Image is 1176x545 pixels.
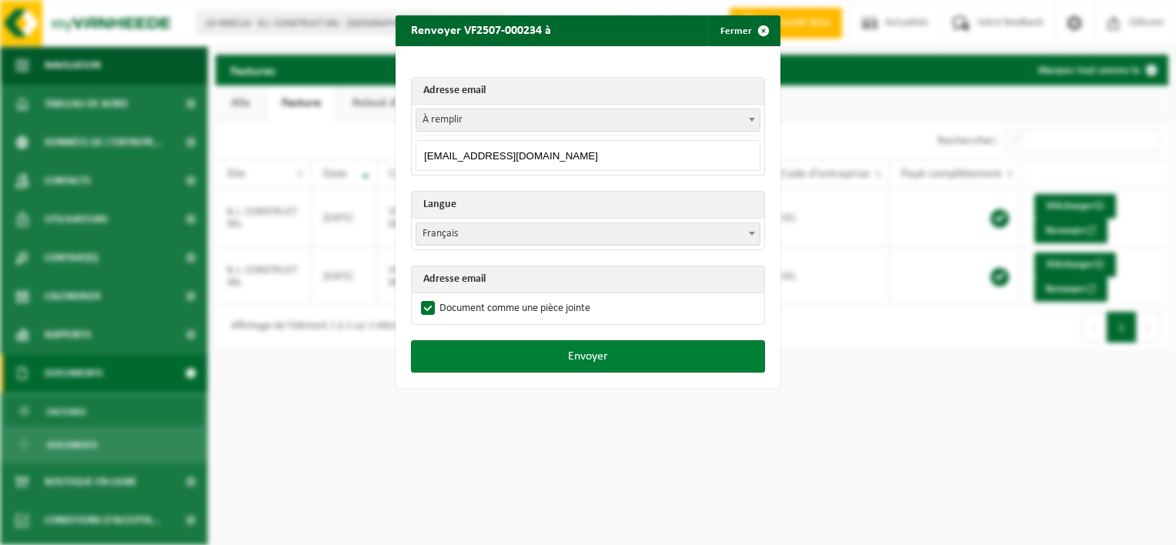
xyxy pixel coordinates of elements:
[416,223,760,245] span: Français
[396,15,566,45] h2: Renvoyer VF2507-000234 à
[418,297,590,320] label: Document comme une pièce jointe
[416,109,760,131] span: À remplir
[708,15,779,46] button: Fermer
[416,222,760,246] span: Français
[416,140,760,171] input: Adresse email
[412,78,764,105] th: Adresse email
[411,340,765,373] button: Envoyer
[416,109,760,132] span: À remplir
[412,192,764,219] th: Langue
[412,266,764,293] th: Adresse email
